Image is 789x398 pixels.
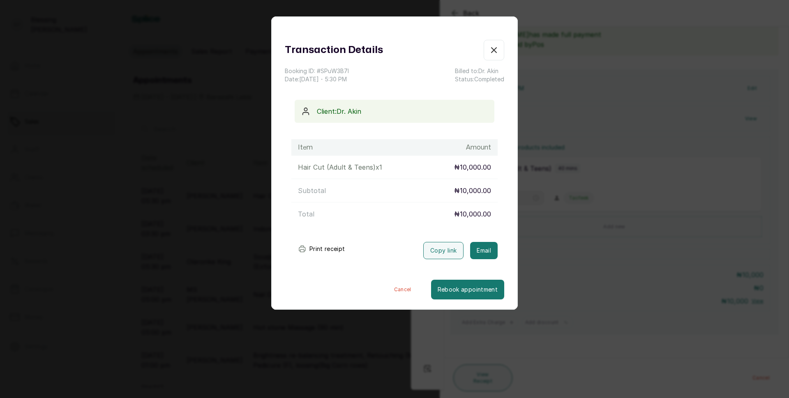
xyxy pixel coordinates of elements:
[298,162,382,172] p: Hair Cut (Adult & Teens) x 1
[455,75,504,83] p: Status: Completed
[285,75,349,83] p: Date: [DATE] ・ 5:30 PM
[455,67,504,75] p: Billed to: Dr. Akin
[285,67,349,75] p: Booking ID: # SPuW3B7l
[454,209,491,219] p: ₦10,000.00
[298,209,314,219] p: Total
[298,143,313,152] h1: Item
[470,242,498,259] button: Email
[285,43,383,58] h1: Transaction Details
[431,280,504,299] button: Rebook appointment
[374,280,431,299] button: Cancel
[454,186,491,196] p: ₦10,000.00
[291,241,352,257] button: Print receipt
[317,106,488,116] p: Client: Dr. Akin
[298,186,326,196] p: Subtotal
[466,143,491,152] h1: Amount
[454,162,491,172] p: ₦10,000.00
[423,242,464,259] button: Copy link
